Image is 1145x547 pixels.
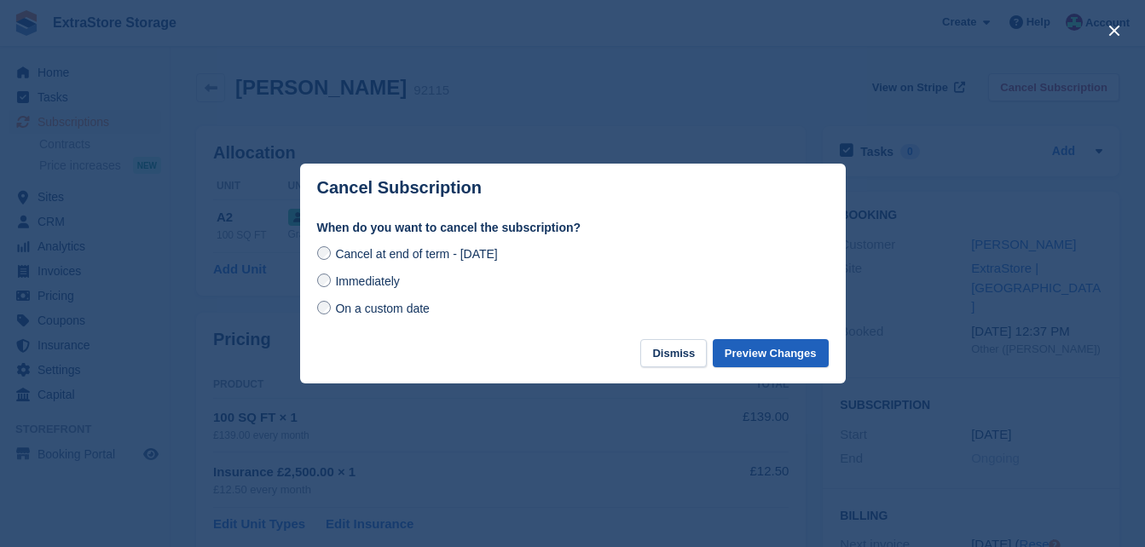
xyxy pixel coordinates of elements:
[335,247,497,261] span: Cancel at end of term - [DATE]
[1101,17,1128,44] button: close
[317,301,331,314] input: On a custom date
[335,302,430,315] span: On a custom date
[640,339,707,367] button: Dismiss
[317,246,331,260] input: Cancel at end of term - [DATE]
[335,274,399,288] span: Immediately
[317,219,829,237] label: When do you want to cancel the subscription?
[317,273,331,287] input: Immediately
[713,339,829,367] button: Preview Changes
[317,178,482,198] p: Cancel Subscription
